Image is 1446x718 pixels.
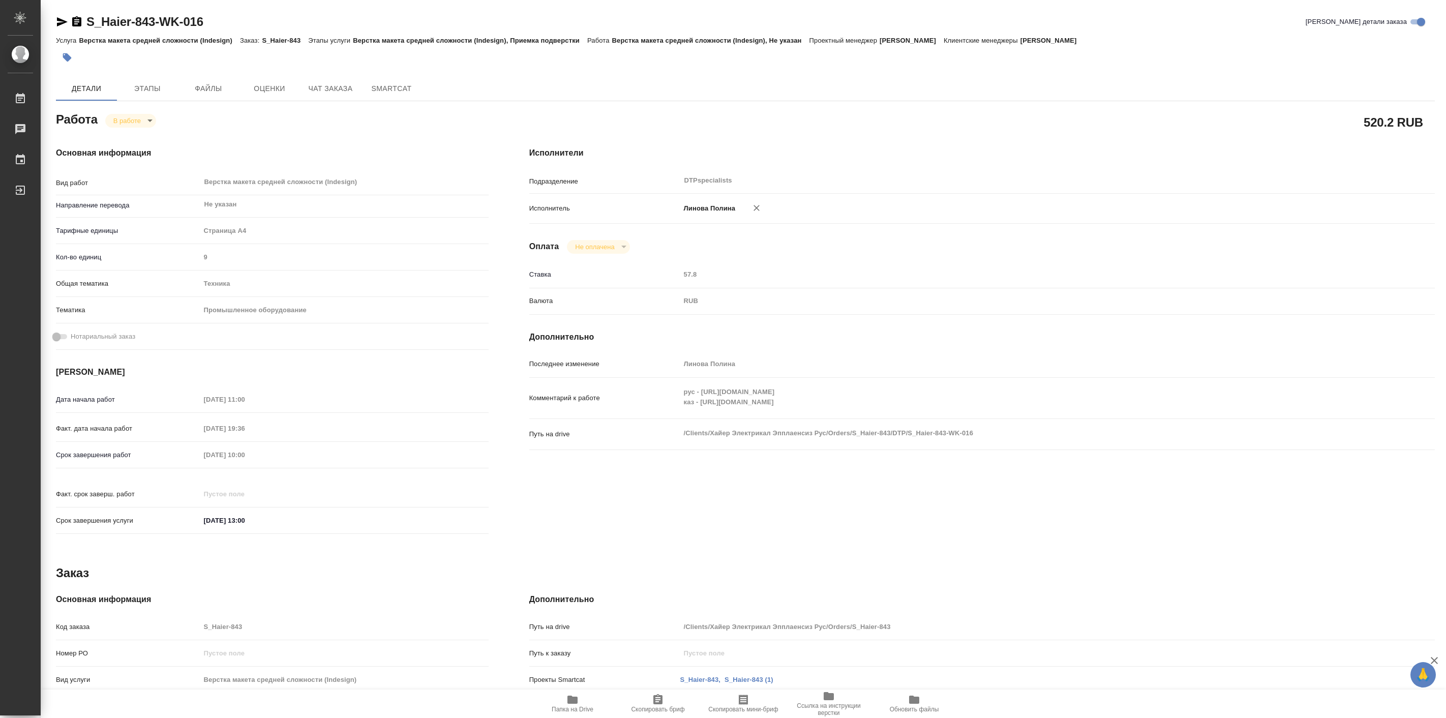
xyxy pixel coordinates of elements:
[631,706,684,713] span: Скопировать бриф
[184,82,233,95] span: Файлы
[1306,17,1407,27] span: [PERSON_NAME] детали заказа
[86,15,203,28] a: S_Haier-843-WK-016
[262,37,308,44] p: S_Haier-843
[56,593,489,606] h4: Основная информация
[680,619,1360,634] input: Пустое поле
[615,690,701,718] button: Скопировать бриф
[680,676,721,683] a: S_Haier-843,
[529,622,680,632] p: Путь на drive
[56,109,98,128] h2: Работа
[529,393,680,403] p: Комментарий к работе
[529,147,1435,159] h4: Исполнители
[529,359,680,369] p: Последнее изменение
[56,395,200,405] p: Дата начала работ
[71,332,135,342] span: Нотариальный заказ
[306,82,355,95] span: Чат заказа
[1410,662,1436,687] button: 🙏
[529,593,1435,606] h4: Дополнительно
[530,690,615,718] button: Папка на Drive
[572,243,617,251] button: Не оплачена
[56,305,200,315] p: Тематика
[871,690,957,718] button: Обновить файлы
[809,37,880,44] p: Проектный менеджер
[890,706,939,713] span: Обновить файлы
[56,516,200,526] p: Срок завершения услуги
[56,675,200,685] p: Вид услуги
[1414,664,1432,685] span: 🙏
[110,116,144,125] button: В работе
[200,487,289,501] input: Пустое поле
[308,37,353,44] p: Этапы услуги
[944,37,1020,44] p: Клиентские менеджеры
[79,37,240,44] p: Верстка макета средней сложности (Indesign)
[56,565,89,581] h2: Заказ
[56,489,200,499] p: Факт. срок заверш. работ
[680,292,1360,310] div: RUB
[680,383,1360,411] textarea: рус - [URL][DOMAIN_NAME] каз - [URL][DOMAIN_NAME]
[200,302,489,319] div: Промышленное оборудование
[612,37,809,44] p: Верстка макета средней сложности (Indesign), Не указан
[200,672,489,687] input: Пустое поле
[56,16,68,28] button: Скопировать ссылку для ЯМессенджера
[200,222,489,240] div: Страница А4
[56,424,200,434] p: Факт. дата начала работ
[56,366,489,378] h4: [PERSON_NAME]
[567,240,629,254] div: В работе
[71,16,83,28] button: Скопировать ссылку
[725,676,773,683] a: S_Haier-843 (1)
[56,252,200,262] p: Кол-во единиц
[56,226,200,236] p: Тарифные единицы
[56,46,78,69] button: Добавить тэг
[529,203,680,214] p: Исполнитель
[680,425,1360,442] textarea: /Clients/Хайер Электрикал Эпплаенсиз Рус/Orders/S_Haier-843/DTP/S_Haier-843-WK-016
[680,267,1360,282] input: Пустое поле
[680,356,1360,371] input: Пустое поле
[680,646,1360,661] input: Пустое поле
[529,429,680,439] p: Путь на drive
[1020,37,1084,44] p: [PERSON_NAME]
[529,648,680,659] p: Путь к заказу
[56,37,79,44] p: Услуга
[587,37,612,44] p: Работа
[56,622,200,632] p: Код заказа
[1364,113,1423,131] h2: 520.2 RUB
[200,392,289,407] input: Пустое поле
[529,675,680,685] p: Проекты Smartcat
[123,82,172,95] span: Этапы
[56,279,200,289] p: Общая тематика
[56,178,200,188] p: Вид работ
[62,82,111,95] span: Детали
[56,200,200,211] p: Направление перевода
[200,447,289,462] input: Пустое поле
[708,706,778,713] span: Скопировать мини-бриф
[200,275,489,292] div: Техника
[245,82,294,95] span: Оценки
[529,176,680,187] p: Подразделение
[200,421,289,436] input: Пустое поле
[200,619,489,634] input: Пустое поле
[200,646,489,661] input: Пустое поле
[552,706,593,713] span: Папка на Drive
[529,241,559,253] h4: Оплата
[56,450,200,460] p: Срок завершения работ
[529,296,680,306] p: Валюта
[786,690,871,718] button: Ссылка на инструкции верстки
[880,37,944,44] p: [PERSON_NAME]
[745,197,768,219] button: Удалить исполнителя
[792,702,865,716] span: Ссылка на инструкции верстки
[529,331,1435,343] h4: Дополнительно
[367,82,416,95] span: SmartCat
[680,203,736,214] p: Линова Полина
[200,250,489,264] input: Пустое поле
[200,513,289,528] input: ✎ Введи что-нибудь
[56,648,200,659] p: Номер РО
[353,37,587,44] p: Верстка макета средней сложности (Indesign), Приемка подверстки
[701,690,786,718] button: Скопировать мини-бриф
[105,114,156,128] div: В работе
[529,270,680,280] p: Ставка
[56,147,489,159] h4: Основная информация
[240,37,262,44] p: Заказ:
